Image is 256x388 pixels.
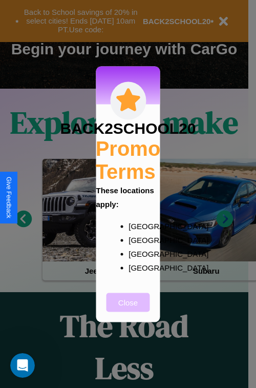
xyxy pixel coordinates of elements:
p: [GEOGRAPHIC_DATA] [129,219,148,233]
p: [GEOGRAPHIC_DATA] [129,260,148,274]
button: Close [106,293,150,312]
iframe: Intercom live chat [10,353,35,378]
h3: BACK2SCHOOL20 [60,119,196,137]
p: [GEOGRAPHIC_DATA] [129,233,148,247]
h2: Promo Terms [96,137,161,183]
b: These locations apply: [96,186,154,208]
p: [GEOGRAPHIC_DATA] [129,247,148,260]
div: Give Feedback [5,177,12,218]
